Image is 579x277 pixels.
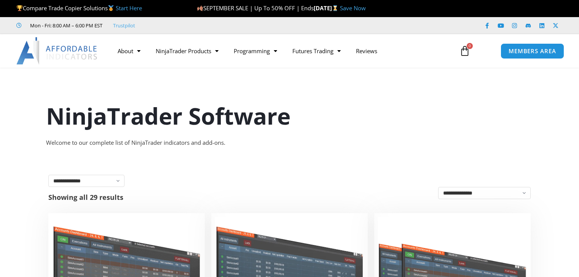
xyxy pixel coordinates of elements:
[28,21,102,30] span: Mon - Fri: 8:00 AM – 6:00 PM EST
[438,187,531,199] select: Shop order
[113,21,135,30] a: Trustpilot
[148,42,226,60] a: NinjaTrader Products
[16,4,142,12] span: Compare Trade Copier Solutions
[509,48,556,54] span: MEMBERS AREA
[110,42,452,60] nav: Menu
[17,5,22,11] img: 🏆
[116,4,142,12] a: Start Here
[501,43,564,59] a: MEMBERS AREA
[48,194,123,201] p: Showing all 29 results
[46,100,533,132] h1: NinjaTrader Software
[348,42,385,60] a: Reviews
[285,42,348,60] a: Futures Trading
[46,138,533,148] div: Welcome to our complete list of NinjaTrader indicators and add-ons.
[448,40,482,62] a: 0
[16,37,98,65] img: LogoAI | Affordable Indicators – NinjaTrader
[108,5,114,11] img: 🥇
[314,4,340,12] strong: [DATE]
[110,42,148,60] a: About
[226,42,285,60] a: Programming
[467,43,473,49] span: 0
[197,5,203,11] img: 🍂
[332,5,338,11] img: ⌛
[340,4,366,12] a: Save Now
[197,4,314,12] span: SEPTEMBER SALE | Up To 50% OFF | Ends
